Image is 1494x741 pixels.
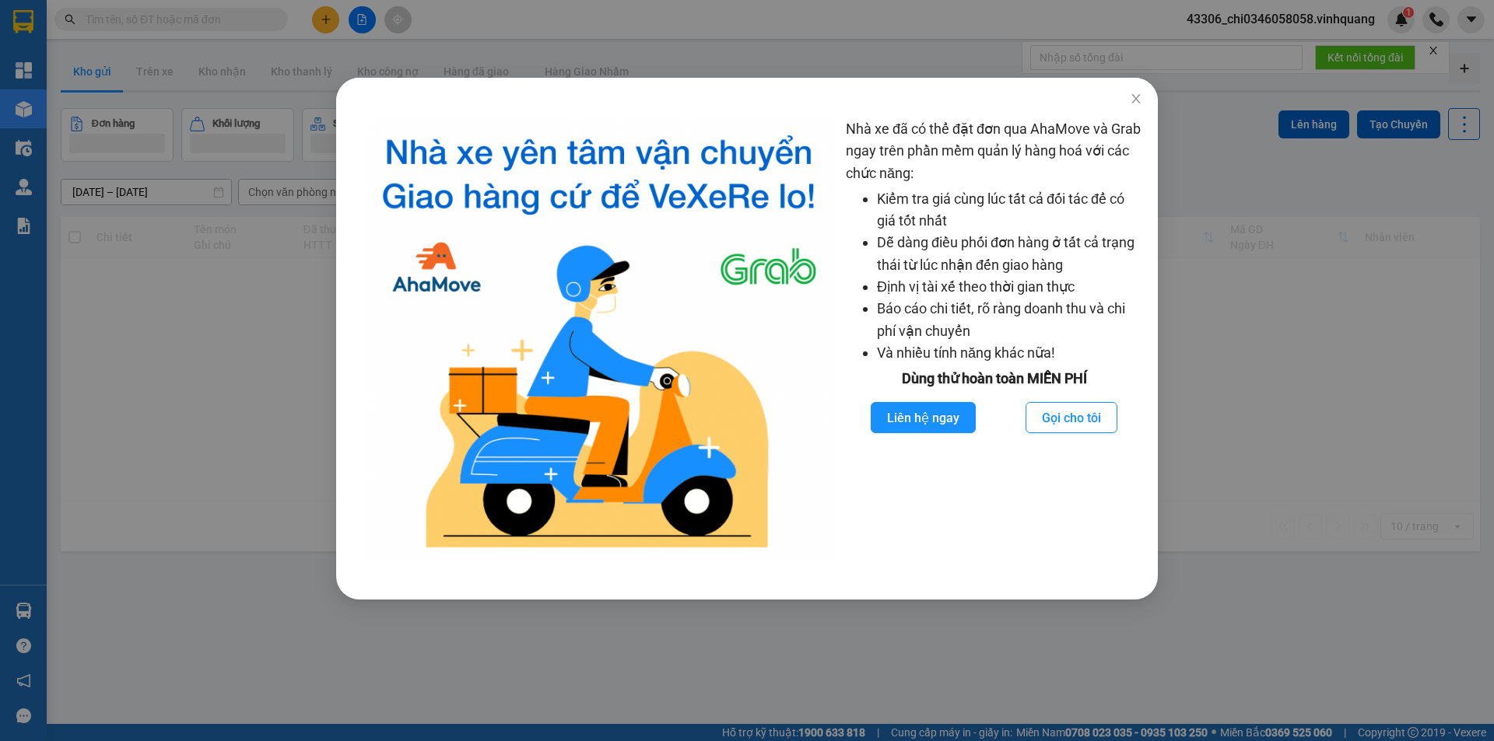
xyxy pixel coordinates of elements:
div: Nhà xe đã có thể đặt đơn qua AhaMove và Grab ngay trên phần mềm quản lý hàng hoá với các chức năng: [846,118,1142,561]
div: Dùng thử hoàn toàn MIỄN PHÍ [846,368,1142,390]
span: Liên hệ ngay [887,408,959,428]
li: Kiểm tra giá cùng lúc tất cả đối tác để có giá tốt nhất [877,188,1142,232]
button: Close [1114,78,1158,121]
span: Gọi cho tôi [1042,408,1101,428]
li: Báo cáo chi tiết, rõ ràng doanh thu và chi phí vận chuyển [877,298,1142,342]
li: Và nhiều tính năng khác nữa! [877,342,1142,364]
button: Liên hệ ngay [871,402,976,433]
li: Định vị tài xế theo thời gian thực [877,276,1142,298]
button: Gọi cho tôi [1026,402,1117,433]
li: Dễ dàng điều phối đơn hàng ở tất cả trạng thái từ lúc nhận đến giao hàng [877,232,1142,276]
img: logo [364,118,833,561]
span: close [1130,93,1142,105]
